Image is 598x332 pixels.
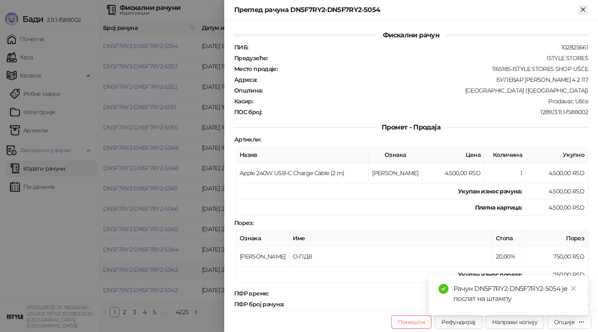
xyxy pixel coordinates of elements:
[475,204,522,211] strong: Платна картица :
[236,230,289,247] th: Ознака
[234,136,261,143] strong: Артикли :
[526,247,588,267] td: 750,00 RSD
[458,188,522,195] strong: Укупан износ рачуна :
[526,200,588,216] td: 4.500,00 RSD
[453,284,578,304] div: Рачун DN5F7RY2-DN5F7RY2-5054 је послат на штампу
[391,315,432,329] button: Поништи
[289,247,493,267] td: О-ПДВ
[234,290,269,297] strong: ПФР време :
[262,108,589,116] div: 1289/3.11.1-f588002
[236,247,289,267] td: [PERSON_NAME]
[526,147,588,163] th: Укупно
[234,44,248,51] strong: ПИБ :
[249,44,589,51] div: 102825661
[258,76,589,83] div: БУЛЕВАР [PERSON_NAME] 4 2 117
[234,5,578,15] div: Преглед рачуна DN5F7RY2-DN5F7RY2-5054
[569,284,578,293] a: Close
[375,123,447,131] span: Промет - Продаја
[485,315,544,329] button: Направи копију
[234,76,257,83] strong: Адреса :
[439,284,448,294] span: check-circle
[369,163,422,183] td: [PERSON_NAME]
[435,315,482,329] button: Рефундирај
[234,54,268,62] strong: Предузеће :
[422,147,484,163] th: Цена
[376,31,446,39] span: Фискални рачун
[289,230,493,247] th: Име
[571,286,576,291] span: close
[493,247,526,267] td: 20,00%
[422,163,484,183] td: 4.500,00 RSD
[526,183,588,200] td: 4.500,00 RSD
[493,230,526,247] th: Стопа
[278,65,589,73] div: 1165185-ISTYLE STORES SHOP UŠĆE
[277,311,589,319] div: 4884/5054ПП
[234,98,253,105] strong: Касир :
[484,147,526,163] th: Количина
[234,219,253,227] strong: Порез :
[269,54,589,62] div: ISTYLE STORES
[369,147,422,163] th: Ознака
[234,108,262,116] strong: ПОС број :
[234,65,277,73] strong: Место продаје :
[254,98,589,105] div: Prodavac Ušće
[234,87,262,94] strong: Општина :
[236,163,369,183] td: Apple 240W USB-C Charge Cable (2 m)
[270,290,589,297] div: [DATE] 12:23:52
[263,87,589,94] div: [GEOGRAPHIC_DATA] ([GEOGRAPHIC_DATA])
[285,300,589,308] div: DN5F7RY2-DN5F7RY2-5054
[458,271,522,278] strong: Укупан износ пореза:
[236,147,369,163] th: Назив
[526,230,588,247] th: Порез
[554,318,575,326] div: Опције
[547,315,591,329] button: Опције
[234,300,284,308] strong: ПФР број рачуна :
[578,5,588,15] button: Close
[492,318,537,326] span: Направи копију
[526,267,588,283] td: 750,00 RSD
[484,163,526,183] td: 1
[234,311,276,319] strong: Бројач рачуна :
[526,163,588,183] td: 4.500,00 RSD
